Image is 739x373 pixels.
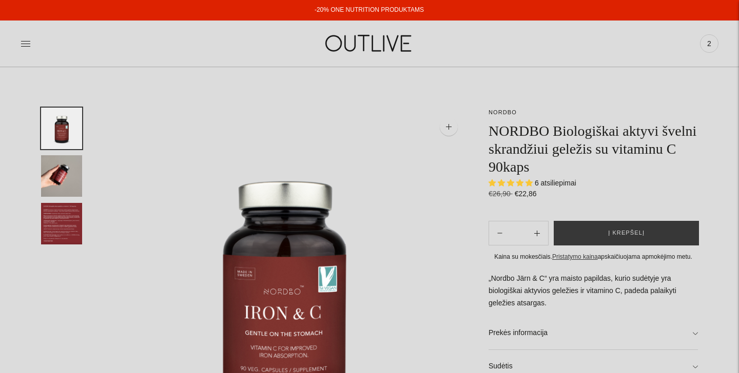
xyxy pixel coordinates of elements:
[608,228,645,238] span: Į krepšelį
[489,190,513,198] s: €26,90
[41,155,82,197] button: Translation missing: en.general.accessibility.image_thumbail
[489,317,698,349] a: Prekės informacija
[511,226,526,241] input: Product quantity
[700,32,718,55] a: 2
[489,109,517,115] a: NORDBO
[41,108,82,149] button: Translation missing: en.general.accessibility.image_thumbail
[489,273,698,309] p: „Nordbo Järn & C“ yra maisto papildas, kurio sudėtyje yra biologiškai aktyvios geležies ir vitami...
[489,252,698,262] div: Kaina su mokesčiais. apskaičiuojama apmokėjimo metu.
[535,179,576,187] span: 6 atsiliepimai
[489,221,511,245] button: Add product quantity
[554,221,699,245] button: Į krepšelį
[515,190,537,198] span: €22,86
[702,36,716,51] span: 2
[489,122,698,176] h1: NORDBO Biologiškai aktyvi švelni skrandžiui geležis su vitaminu C 90kaps
[552,253,598,260] a: Pristatymo kaina
[526,221,548,245] button: Subtract product quantity
[489,179,535,187] span: 5.00 stars
[315,6,424,13] a: -20% ONE NUTRITION PRODUKTAMS
[305,26,434,61] img: OUTLIVE
[41,203,82,244] button: Translation missing: en.general.accessibility.image_thumbail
